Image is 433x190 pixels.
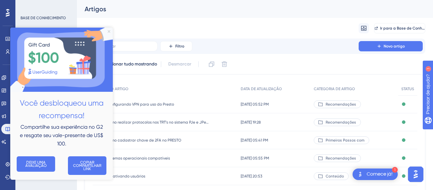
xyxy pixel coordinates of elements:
[15,3,55,8] font: Precisar de ajuda?
[241,102,269,107] font: [DATE] 05:52 PM
[21,16,66,20] font: BASE DE CONHECIMENTO
[241,156,269,160] font: [DATE] 05:55 PM
[314,87,355,91] font: CATEGORIA DE ARTIGO
[326,138,364,142] font: Primeiros Passos com
[394,168,396,172] font: 1
[6,129,45,144] button: DEIXE UMA AVALIAÇÃO
[384,44,405,48] font: Novo artigo
[367,171,393,177] font: Comece já!
[106,120,237,125] font: Como realizar protocolos nos TRT's no sistema PJe e JPe MG com o Presto
[63,133,92,144] font: COPIAR COMPARTILHAR LINK
[374,23,425,33] button: Ir para a Base de Conhecimento
[353,168,398,180] div: Abra a lista de verificação Comece!, módulos restantes: 1
[241,174,262,178] font: [DATE] 20:53
[10,71,95,93] font: Você desbloqueou uma recompensa!
[106,138,181,142] font: Como cadastrar chave de 2FA no PRESTO
[97,3,100,5] div: Fechar visualização
[401,87,414,91] font: STATUS
[241,138,268,142] font: [DATE] 05:41 PM
[326,120,356,125] font: Recomendações
[165,58,195,70] button: Desmarcar
[168,61,191,67] font: Desmarcar
[106,174,145,178] font: Desativando usuários
[241,87,282,91] font: DATA DE ATUALIZAÇÃO
[60,4,62,7] font: 1
[85,5,106,13] font: Artigos
[106,102,174,107] font: Configurando VPN para uso do Presto
[175,44,184,48] font: Filtro
[241,120,261,125] font: [DATE] 19:28
[326,174,344,178] font: Conteúdo
[356,170,364,178] img: imagem-do-lançador-texto-alternativo
[101,61,157,67] font: Selecionar tudo mostrando
[10,97,93,103] font: Compartilhe sua experiência no G2
[106,156,170,160] font: Sistemas operacionais compatíveis
[15,133,37,141] font: DEIXE UMA AVALIAÇÃO
[326,102,356,107] font: Recomendações
[406,165,425,184] iframe: Iniciador do Assistente de IA do UserGuiding
[326,156,356,160] font: Recomendações
[100,44,152,48] input: Procurar
[160,41,192,51] button: Filtro
[58,129,96,148] button: COPIAR COMPARTILHAR LINK
[359,41,423,51] button: Novo artigo
[10,105,94,119] font: e resgate seu vale-presente de US$ 100.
